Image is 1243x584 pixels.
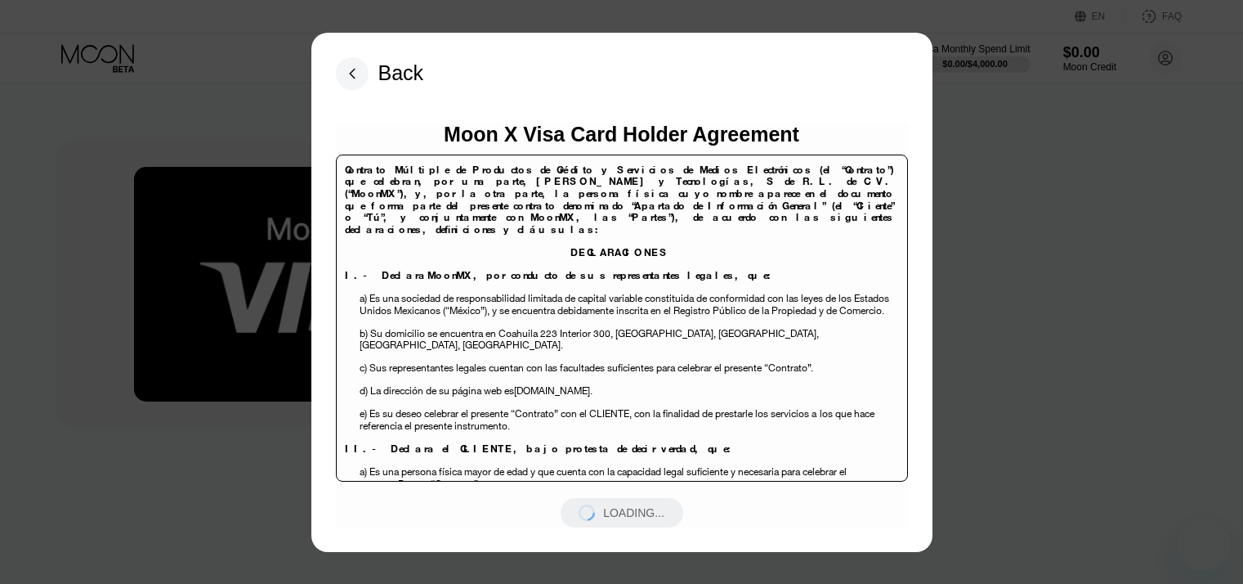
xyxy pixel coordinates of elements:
[360,384,365,398] span: d
[364,361,813,375] span: ) Sus representantes legales cuentan con las facultades suficientes para celebrar el presente “Co...
[345,163,894,189] span: Contrato Múltiple de Productos de Crédito y Servicios de Medios Electrónicos (el “Contrato”) que ...
[345,186,895,224] span: y, por la otra parte, la persona física cuyo nombre aparece en el documento que forma parte del p...
[364,407,804,420] span: ) Es su deseo celebrar el presente “Contrato” con el CLIENTE, con la finalidad de prestarle los s...
[360,465,847,491] span: a) Es una persona física mayor de edad y que cuenta con la capacidad legal suficiente y necesaria...
[360,326,819,353] span: , [GEOGRAPHIC_DATA], [GEOGRAPHIC_DATA].
[378,61,424,85] div: Back
[444,123,799,146] div: Moon X Visa Card Holder Agreement
[804,407,816,420] span: s a
[360,361,364,375] span: c
[360,407,874,433] span: los que hace referencia el presente instrumento.
[360,291,889,317] span: a) Es una sociedad de responsabilidad limitada de capital variable constituida de conformidad con...
[365,384,514,398] span: ) La dirección de su página web es
[514,384,592,398] span: [DOMAIN_NAME].
[360,407,364,420] span: e
[345,442,735,456] span: II.- Declara el CLIENTE, bajo protesta de decir verdad, que:
[345,210,895,236] span: , las “Partes”), de acuerdo con las siguientes declaraciones, definiciones y cláusulas:
[1178,519,1230,571] iframe: Button to launch messaging window
[345,174,895,200] span: [PERSON_NAME] y Tecnologías, S de R.L. de C.V. (“MoonMX”),
[336,57,424,90] div: Back
[345,268,427,282] span: I.- Declara
[360,326,496,340] span: b) Su domicilio se encuentra en
[499,326,816,340] span: Coahuila 223 Interior 300, [GEOGRAPHIC_DATA], [GEOGRAPHIC_DATA]
[570,245,669,259] span: DECLARACIONES
[427,268,473,282] span: MoonMX
[473,268,775,282] span: , por conducto de sus representantes legales, que:
[530,210,576,224] span: MoonMX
